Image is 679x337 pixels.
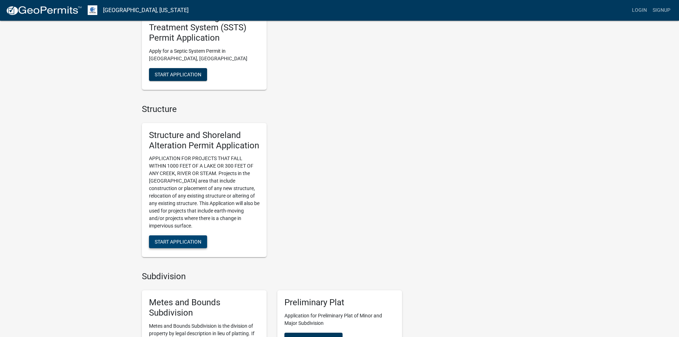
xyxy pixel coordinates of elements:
[284,312,395,327] p: Application for Preliminary Plat of Minor and Major Subdivision
[149,235,207,248] button: Start Application
[149,130,259,151] h5: Structure and Shoreland Alteration Permit Application
[155,239,201,245] span: Start Application
[149,297,259,318] h5: Metes and Bounds Subdivision
[149,155,259,230] p: APPLICATION FOR PROJECTS THAT FALL WITHIN 1000 FEET OF A LAKE OR 300 FEET OF ANY CREEK, RIVER OR ...
[103,4,189,16] a: [GEOGRAPHIC_DATA], [US_STATE]
[142,104,402,114] h4: Structure
[149,68,207,81] button: Start Application
[149,12,259,43] h5: Subsurface Sewage Treatment System (SSTS) Permit Application
[88,5,97,15] img: Otter Tail County, Minnesota
[149,47,259,62] p: Apply for a Septic System Permit in [GEOGRAPHIC_DATA], [GEOGRAPHIC_DATA]
[650,4,673,17] a: Signup
[284,297,395,308] h5: Preliminary Plat
[142,271,402,282] h4: Subdivision
[155,71,201,77] span: Start Application
[629,4,650,17] a: Login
